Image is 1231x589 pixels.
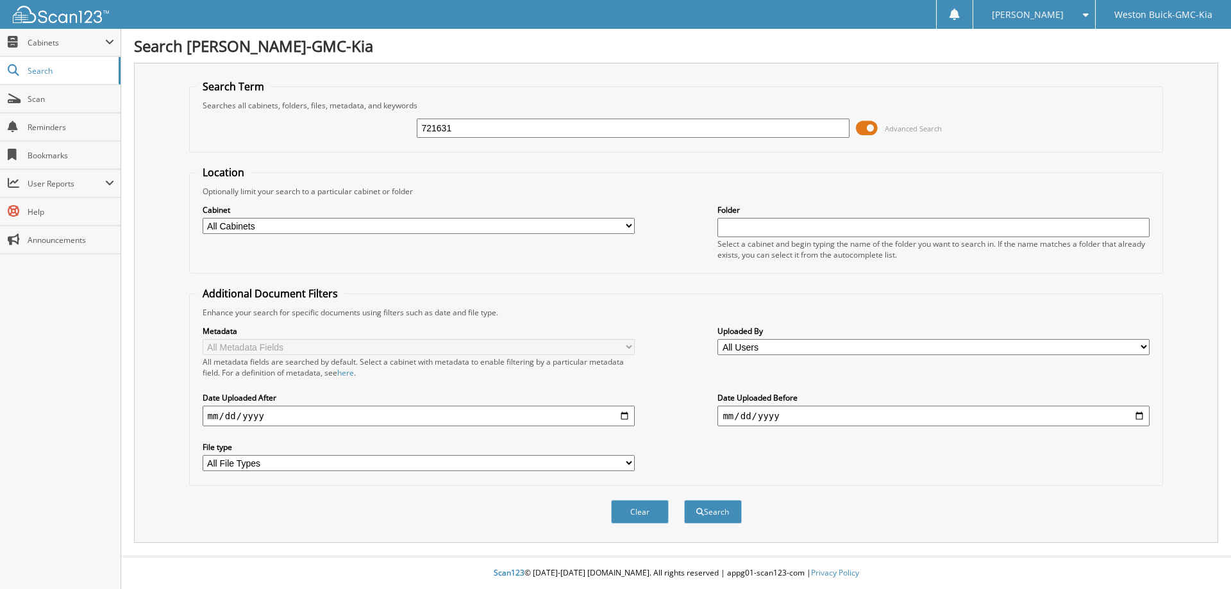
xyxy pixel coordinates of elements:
input: end [717,406,1150,426]
div: All metadata fields are searched by default. Select a cabinet with metadata to enable filtering b... [203,356,635,378]
span: Search [28,65,112,76]
label: Folder [717,204,1150,215]
a: here [337,367,354,378]
img: scan123-logo-white.svg [13,6,109,23]
div: Enhance your search for specific documents using filters such as date and file type. [196,307,1157,318]
a: Privacy Policy [811,567,859,578]
span: Scan [28,94,114,104]
button: Search [684,500,742,524]
span: Help [28,206,114,217]
iframe: Chat Widget [1167,527,1231,589]
span: Announcements [28,235,114,245]
span: Cabinets [28,37,105,48]
legend: Location [196,165,251,179]
input: start [203,406,635,426]
h1: Search [PERSON_NAME]-GMC-Kia [134,35,1218,56]
label: Uploaded By [717,326,1150,336]
div: © [DATE]-[DATE] [DOMAIN_NAME]. All rights reserved | appg01-scan123-com | [121,558,1231,589]
legend: Search Term [196,79,271,94]
span: User Reports [28,178,105,189]
div: Optionally limit your search to a particular cabinet or folder [196,186,1157,197]
span: Scan123 [494,567,524,578]
label: File type [203,442,635,452]
span: Reminders [28,122,114,133]
label: Metadata [203,326,635,336]
div: Select a cabinet and begin typing the name of the folder you want to search in. If the name match... [717,238,1150,260]
label: Date Uploaded Before [717,392,1150,403]
div: Searches all cabinets, folders, files, metadata, and keywords [196,100,1157,111]
span: Bookmarks [28,150,114,161]
legend: Additional Document Filters [196,286,344,301]
label: Cabinet [203,204,635,215]
span: [PERSON_NAME] [992,11,1064,19]
label: Date Uploaded After [203,392,635,403]
span: Advanced Search [885,124,942,133]
span: Weston Buick-GMC-Kia [1114,11,1212,19]
button: Clear [611,500,669,524]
